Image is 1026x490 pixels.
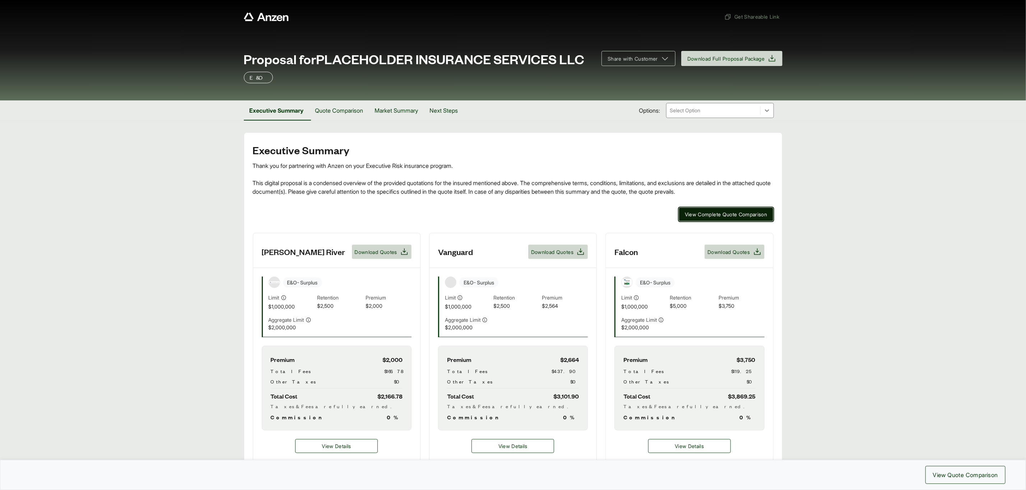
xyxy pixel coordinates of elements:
[262,246,345,257] h3: [PERSON_NAME] River
[719,302,764,310] span: $3,750
[623,355,647,364] span: Premium
[621,303,667,310] span: $1,000,000
[459,277,498,288] span: E&O - Surplus
[384,367,403,375] span: $166.78
[614,246,638,257] h3: Falcon
[366,302,411,310] span: $2,000
[447,413,502,421] span: Commission
[447,367,487,375] span: Total Fees
[622,279,632,286] img: Falcon Risk - HDI
[317,302,363,310] span: $2,500
[250,73,267,82] p: E&O
[648,439,731,453] a: Falcon details
[253,161,774,196] div: Thank you for partnering with Anzen on your Executive Risk insurance program. This digital propos...
[608,55,658,62] span: Share with Customer
[269,324,314,331] span: $2,000,000
[925,466,1006,484] button: View Quote Comparison
[747,378,756,385] span: $0
[493,302,539,310] span: $2,500
[317,294,363,302] span: Retention
[728,391,756,401] span: $3,869.25
[394,378,403,385] span: $0
[570,378,579,385] span: $0
[271,378,316,385] span: Other Taxes
[424,100,464,121] button: Next Steps
[623,367,664,375] span: Total Fees
[271,355,295,364] span: Premium
[623,413,678,421] span: Commission
[269,303,314,310] span: $1,000,000
[438,246,473,257] h3: Vanguard
[445,316,480,324] span: Aggregate Limit
[732,367,756,375] span: $119.25
[553,391,579,401] span: $3,101.90
[355,248,397,256] span: Download Quotes
[670,302,716,310] span: $5,000
[740,413,756,421] span: 0 %
[707,248,750,256] span: Download Quotes
[621,324,667,331] span: $2,000,000
[636,277,675,288] span: E&O - Surplus
[542,302,588,310] span: $2,564
[382,355,403,364] span: $2,000
[269,316,304,324] span: Aggregate Limit
[447,402,579,410] div: Taxes & Fees are fully earned.
[621,316,657,324] span: Aggregate Limit
[493,294,539,302] span: Retention
[271,367,311,375] span: Total Fees
[387,413,403,421] span: 0 %
[552,367,579,375] span: $437.90
[271,413,325,421] span: Commission
[295,439,378,453] button: View Details
[244,13,289,21] a: Anzen website
[602,51,676,66] button: Share with Customer
[253,144,774,156] h2: Executive Summary
[724,13,779,20] span: Get Shareable Link
[621,294,632,301] span: Limit
[681,51,783,66] button: Download Full Proposal Package
[721,10,782,23] button: Get Shareable Link
[310,100,369,121] button: Quote Comparison
[269,294,279,301] span: Limit
[542,294,588,302] span: Premium
[283,277,322,288] span: E&O - Surplus
[366,294,411,302] span: Premium
[528,245,588,259] button: Download Quotes
[737,355,756,364] span: $3,750
[639,106,660,115] span: Options:
[933,471,998,479] span: View Quote Comparison
[705,245,764,259] button: Download Quotes
[352,245,412,259] button: Download Quotes
[685,211,767,218] span: View Complete Quote Comparison
[498,442,528,450] span: View Details
[472,439,554,453] a: Vanguard details
[623,378,669,385] span: Other Taxes
[271,402,403,410] div: Taxes & Fees are fully earned.
[719,294,764,302] span: Premium
[687,55,765,62] span: Download Full Proposal Package
[447,355,471,364] span: Premium
[648,439,731,453] button: View Details
[670,294,716,302] span: Retention
[445,324,491,331] span: $2,000,000
[447,378,492,385] span: Other Taxes
[244,100,310,121] button: Executive Summary
[560,355,579,364] span: $2,664
[472,439,554,453] button: View Details
[623,391,650,401] span: Total Cost
[679,207,774,221] button: View Complete Quote Comparison
[369,100,424,121] button: Market Summary
[445,303,491,310] span: $1,000,000
[563,413,579,421] span: 0 %
[675,442,704,450] span: View Details
[623,402,755,410] div: Taxes & Fees are fully earned.
[271,391,298,401] span: Total Cost
[377,391,403,401] span: $2,166.78
[244,52,585,66] span: Proposal for PLACEHOLDER INSURANCE SERVICES LLC
[445,294,456,301] span: Limit
[295,439,378,453] a: James River details
[447,391,474,401] span: Total Cost
[269,281,280,283] img: James River Insurance Company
